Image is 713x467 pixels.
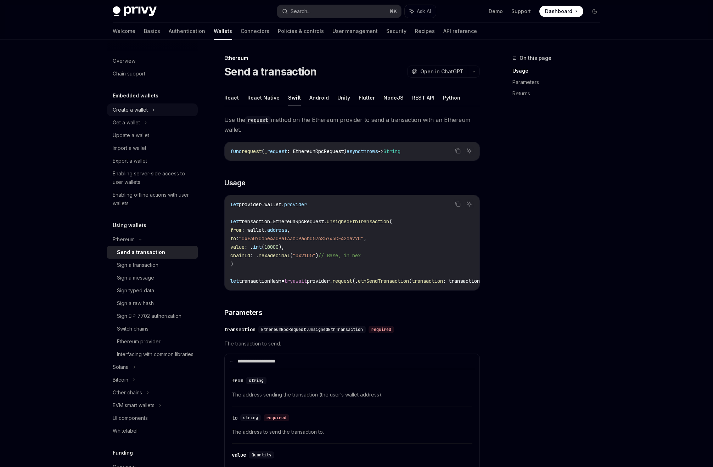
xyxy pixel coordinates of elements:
button: Toggle dark mode [589,6,600,17]
button: Flutter [359,89,375,106]
span: ) [315,252,318,259]
span: String [383,148,400,154]
a: Interfacing with common libraries [107,348,198,361]
button: REST API [412,89,434,106]
span: request [332,278,352,284]
button: Swift [288,89,301,106]
a: Recipes [415,23,435,40]
button: NodeJS [383,89,404,106]
a: Sign a raw hash [107,297,198,310]
button: Copy the contents from the code block [453,199,462,209]
button: Unity [337,89,350,106]
span: _ [264,148,267,154]
div: EVM smart wallets [113,401,155,410]
span: On this page [520,54,551,62]
div: Search... [291,7,310,16]
span: EthereumRpcRequest. [273,218,327,225]
a: Chain support [107,67,198,80]
span: ), [279,244,284,250]
div: Enabling offline actions with user wallets [113,191,193,208]
span: async [347,148,361,154]
span: Usage [224,178,246,188]
button: Python [443,89,460,106]
span: Ask AI [417,8,431,15]
span: = [262,201,264,208]
span: : transaction) [443,278,483,284]
div: Ethereum [113,235,135,244]
div: Send a transaction [117,248,165,257]
span: The address sending the transaction (the user’s wallet address). [232,390,472,399]
a: Policies & controls [278,23,324,40]
div: transaction [224,326,256,333]
span: = [281,278,284,284]
span: string [243,415,258,421]
a: Support [511,8,531,15]
a: Export a wallet [107,154,198,167]
span: address [267,227,287,233]
span: ) [230,261,233,267]
div: Overview [113,57,135,65]
span: let [230,201,239,208]
button: Ask AI [465,146,474,156]
a: Wallets [214,23,232,40]
span: = [270,218,273,225]
span: Parameters [224,308,262,317]
div: required [264,414,289,421]
div: Create a wallet [113,106,148,114]
span: provider. [307,278,332,284]
div: Sign a message [117,274,154,282]
img: dark logo [113,6,157,16]
div: to [232,414,237,421]
a: Demo [489,8,503,15]
span: : wallet. [242,227,267,233]
span: throws [361,148,378,154]
span: request [267,148,287,154]
button: Open in ChatGPT [407,66,468,78]
span: provider [239,201,262,208]
a: Overview [107,55,198,67]
div: Whitelabel [113,427,137,435]
span: ethSendTransaction [358,278,409,284]
span: request [242,148,262,154]
a: Switch chains [107,322,198,335]
a: User management [332,23,378,40]
a: Enabling offline actions with user wallets [107,189,198,210]
button: Search...⌘K [277,5,401,18]
span: (. [352,278,358,284]
span: int [253,244,262,250]
span: ( [290,252,293,259]
a: UI components [107,412,198,424]
span: , [364,235,366,242]
a: Welcome [113,23,135,40]
h5: Funding [113,449,133,457]
span: await [293,278,307,284]
span: to [230,235,236,242]
a: Basics [144,23,160,40]
span: : . [250,252,259,259]
a: Update a wallet [107,129,198,142]
span: UnsignedEthTransaction [327,218,389,225]
a: Sign a message [107,271,198,284]
div: Export a wallet [113,157,147,165]
div: Ethereum [224,55,480,62]
span: Dashboard [545,8,572,15]
span: Use the method on the Ethereum provider to send a transaction with an Ethereum wallet. [224,115,480,135]
button: Copy the contents from the code block [453,146,462,156]
div: UI components [113,414,148,422]
div: required [369,326,394,333]
span: provider [284,201,307,208]
span: string [249,378,264,383]
span: ⌘ K [389,9,397,14]
a: Returns [512,88,606,99]
div: Solana [113,363,129,371]
button: Ask AI [405,5,436,18]
button: Ask AI [465,199,474,209]
div: Sign a raw hash [117,299,154,308]
div: Sign typed data [117,286,154,295]
span: "0x2105" [293,252,315,259]
span: transactionHash [239,278,281,284]
div: Sign EIP-7702 authorization [117,312,181,320]
a: API reference [443,23,477,40]
div: Bitcoin [113,376,128,384]
span: : [236,235,239,242]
